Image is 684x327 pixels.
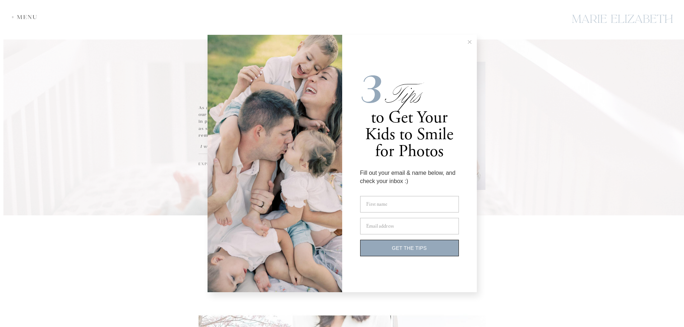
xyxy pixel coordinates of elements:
button: GET THE TIPS [360,240,459,256]
span: ame [379,201,387,207]
span: to Get Your Kids to Smile for Photos [365,107,453,162]
span: Em [366,223,373,229]
span: Tips [382,77,417,112]
span: GET THE TIPS [392,245,427,251]
span: First n [366,201,380,207]
i: 3 [360,66,382,113]
span: ail address [373,223,394,229]
div: Fill out your email & name below, and check your inbox :) [360,169,459,185]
